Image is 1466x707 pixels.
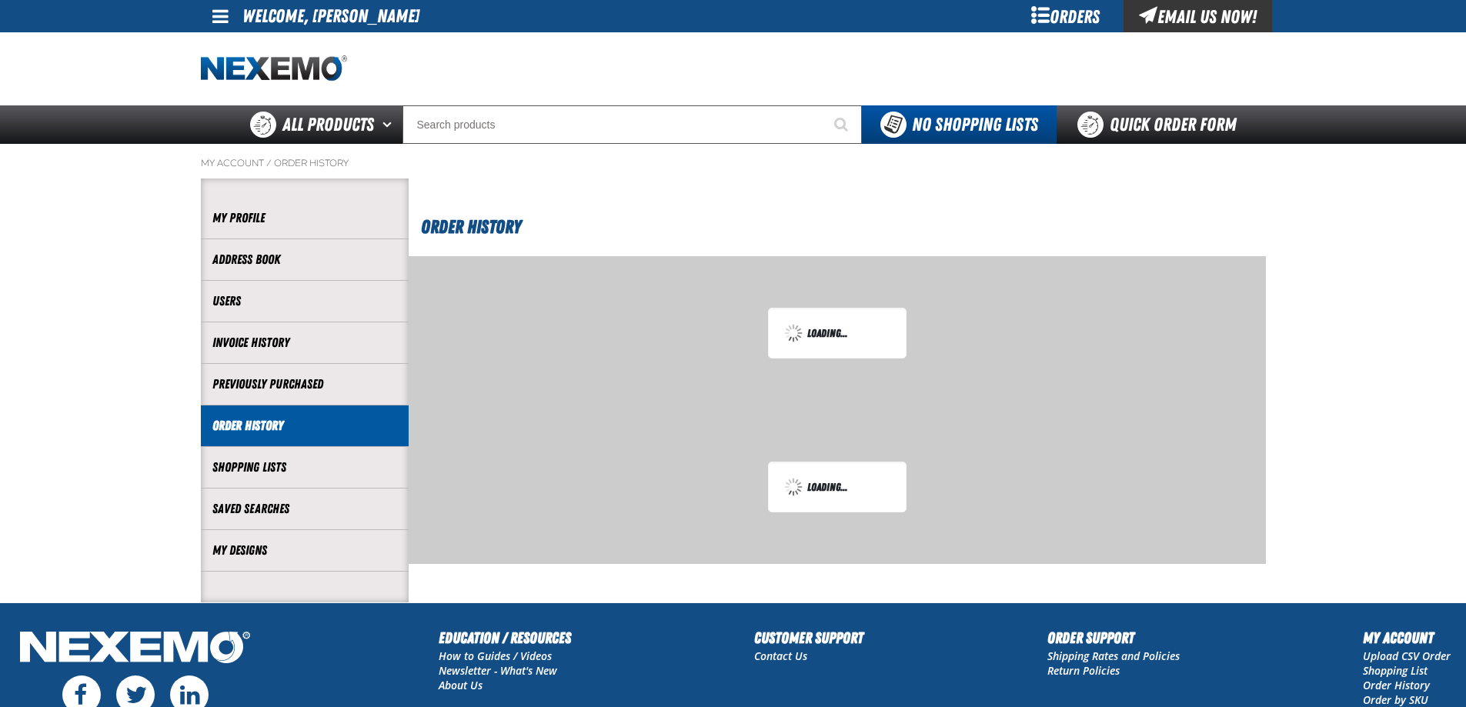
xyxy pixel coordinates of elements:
div: Loading... [784,478,890,496]
a: Order History [1363,678,1430,692]
a: Contact Us [754,649,807,663]
a: My Account [201,157,264,169]
img: Nexemo logo [201,55,347,82]
a: Invoice History [212,334,397,352]
a: Previously Purchased [212,375,397,393]
a: Home [201,55,347,82]
a: Order by SKU [1363,692,1428,707]
h2: Education / Resources [439,626,571,649]
a: How to Guides / Videos [439,649,552,663]
span: Order History [421,216,521,238]
a: Shipping Rates and Policies [1047,649,1180,663]
h2: Customer Support [754,626,863,649]
input: Search [402,105,862,144]
a: Upload CSV Order [1363,649,1451,663]
a: My Profile [212,209,397,227]
a: Quick Order Form [1057,105,1265,144]
a: Return Policies [1047,663,1120,678]
button: You do not have available Shopping Lists. Open to Create a New List [862,105,1057,144]
a: Saved Searches [212,500,397,518]
button: Open All Products pages [377,105,402,144]
a: My Designs [212,542,397,559]
button: Start Searching [823,105,862,144]
a: Shopping Lists [212,459,397,476]
span: All Products [282,111,374,138]
a: About Us [439,678,483,692]
h2: My Account [1363,626,1451,649]
a: Order History [212,417,397,435]
a: Shopping List [1363,663,1428,678]
span: No Shopping Lists [912,114,1038,135]
a: Address Book [212,251,397,268]
div: Loading... [784,324,890,342]
a: Users [212,292,397,310]
a: Order History [274,157,349,169]
nav: Breadcrumbs [201,157,1266,169]
span: / [266,157,272,169]
img: Nexemo Logo [15,626,255,672]
h2: Order Support [1047,626,1180,649]
a: Newsletter - What's New [439,663,557,678]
